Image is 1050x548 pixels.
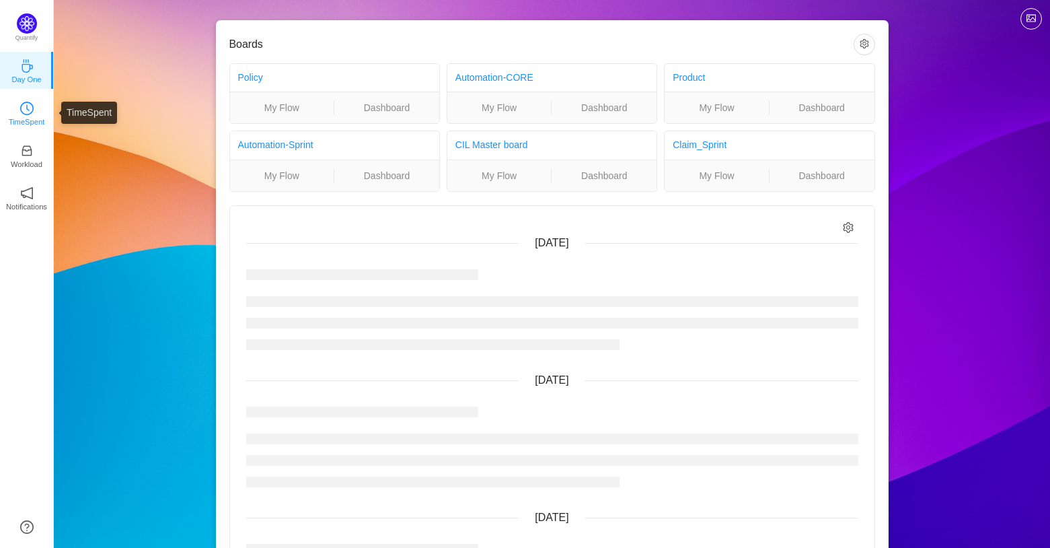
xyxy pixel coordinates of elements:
[770,100,874,115] a: Dashboard
[11,158,42,170] p: Workload
[20,59,34,73] i: icon: coffee
[11,73,41,85] p: Day One
[6,201,47,213] p: Notifications
[9,116,45,128] p: TimeSpent
[665,100,769,115] a: My Flow
[230,100,334,115] a: My Flow
[843,222,854,234] i: icon: setting
[20,191,34,204] a: icon: notificationNotifications
[238,139,313,150] a: Automation-Sprint
[20,144,34,158] i: icon: inbox
[20,520,34,534] a: icon: question-circle
[20,186,34,200] i: icon: notification
[238,72,263,83] a: Policy
[455,139,528,150] a: CIL Master board
[455,72,533,83] a: Automation-CORE
[770,168,874,183] a: Dashboard
[20,106,34,119] a: icon: clock-circleTimeSpent
[1020,8,1042,30] button: icon: picture
[552,168,657,183] a: Dashboard
[20,102,34,115] i: icon: clock-circle
[20,148,34,162] a: icon: inboxWorkload
[17,13,37,34] img: Quantify
[230,168,334,183] a: My Flow
[20,63,34,77] a: icon: coffeeDay One
[229,38,854,51] h3: Boards
[334,168,439,183] a: Dashboard
[673,139,726,150] a: Claim_Sprint
[673,72,705,83] a: Product
[535,374,568,386] span: [DATE]
[447,100,552,115] a: My Flow
[535,237,568,248] span: [DATE]
[854,34,875,55] button: icon: setting
[15,34,38,43] p: Quantify
[334,100,439,115] a: Dashboard
[552,100,657,115] a: Dashboard
[447,168,552,183] a: My Flow
[665,168,769,183] a: My Flow
[535,512,568,523] span: [DATE]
